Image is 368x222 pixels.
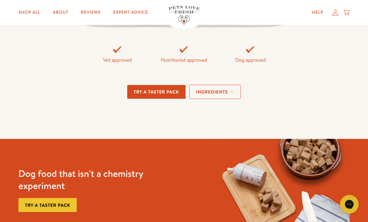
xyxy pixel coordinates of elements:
a: Expert Advice [108,6,153,19]
a: Try a taster pack [127,85,186,99]
div: Vet approved [84,56,151,64]
a: Try a taster pack [18,198,77,212]
a: Help [307,6,328,19]
a: About [48,6,73,19]
a: Shop All [13,6,45,19]
iframe: Gorgias live chat messenger [337,193,362,216]
a: Ingredients → [189,85,241,99]
div: Nutritionist approved [151,56,217,64]
a: Reviews [76,6,105,19]
div: Dog approved [217,56,284,64]
h3: Dog food that isn't a chemistry experiment [18,168,153,192]
img: Pets Love Fresh [168,6,200,25]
